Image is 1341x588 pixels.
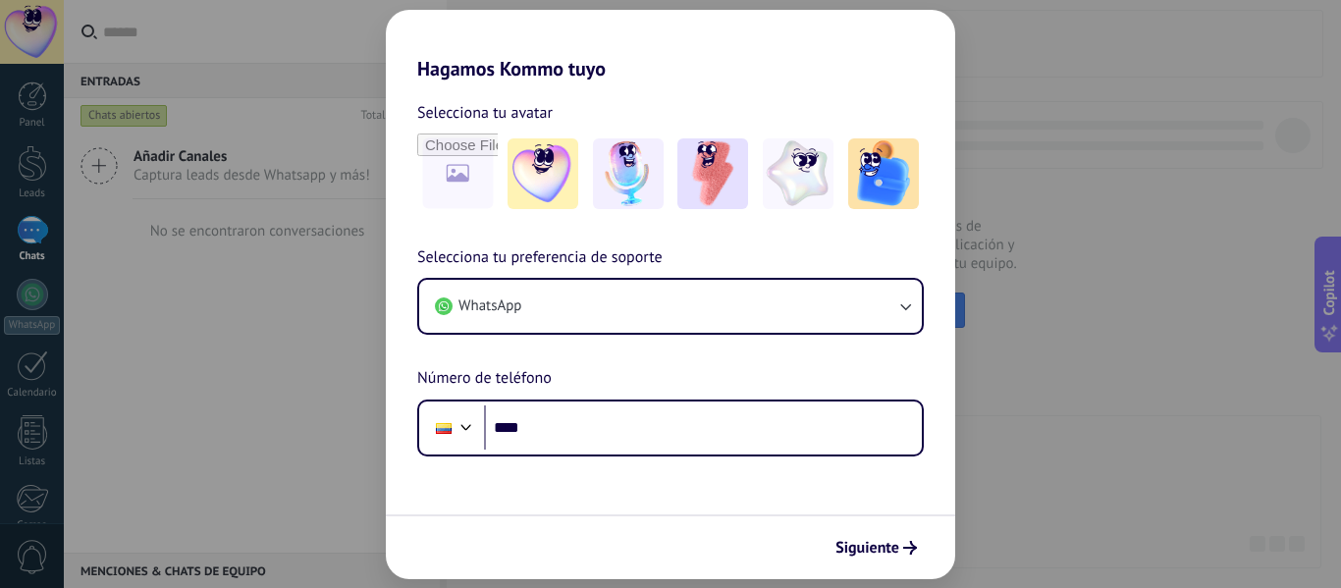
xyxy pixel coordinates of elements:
[386,10,955,80] h2: Hagamos Kommo tuyo
[677,138,748,209] img: -3.jpeg
[827,531,926,564] button: Siguiente
[417,100,553,126] span: Selecciona tu avatar
[417,366,552,392] span: Número de teléfono
[425,407,462,449] div: Ecuador: + 593
[763,138,833,209] img: -4.jpeg
[417,245,663,271] span: Selecciona tu preferencia de soporte
[593,138,664,209] img: -2.jpeg
[419,280,922,333] button: WhatsApp
[458,296,521,316] span: WhatsApp
[848,138,919,209] img: -5.jpeg
[835,541,899,555] span: Siguiente
[508,138,578,209] img: -1.jpeg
